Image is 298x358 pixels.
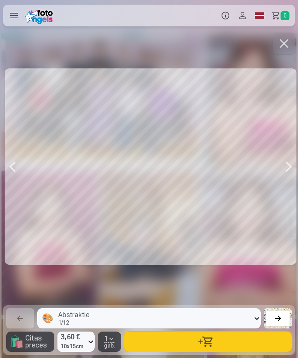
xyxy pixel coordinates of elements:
button: Info [217,5,234,26]
span: Citas preces [25,335,51,349]
span: gab. [104,343,115,348]
span: 3,60 € [61,332,83,342]
span: 🛍 [9,335,24,349]
img: /fa1 [25,7,55,24]
a: Grozs0 [268,5,295,26]
span: 1 [104,335,108,342]
a: Global [251,5,268,26]
button: 🛍Citas preces [6,332,54,352]
div: 🎨 [42,312,54,325]
button: 1gab. [98,332,121,352]
div: Abstraktie [58,311,90,318]
span: 10x15cm [61,342,83,350]
button: Profils [234,5,251,26]
span: 0 [281,11,289,20]
div: 1 / 12 [58,320,90,325]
